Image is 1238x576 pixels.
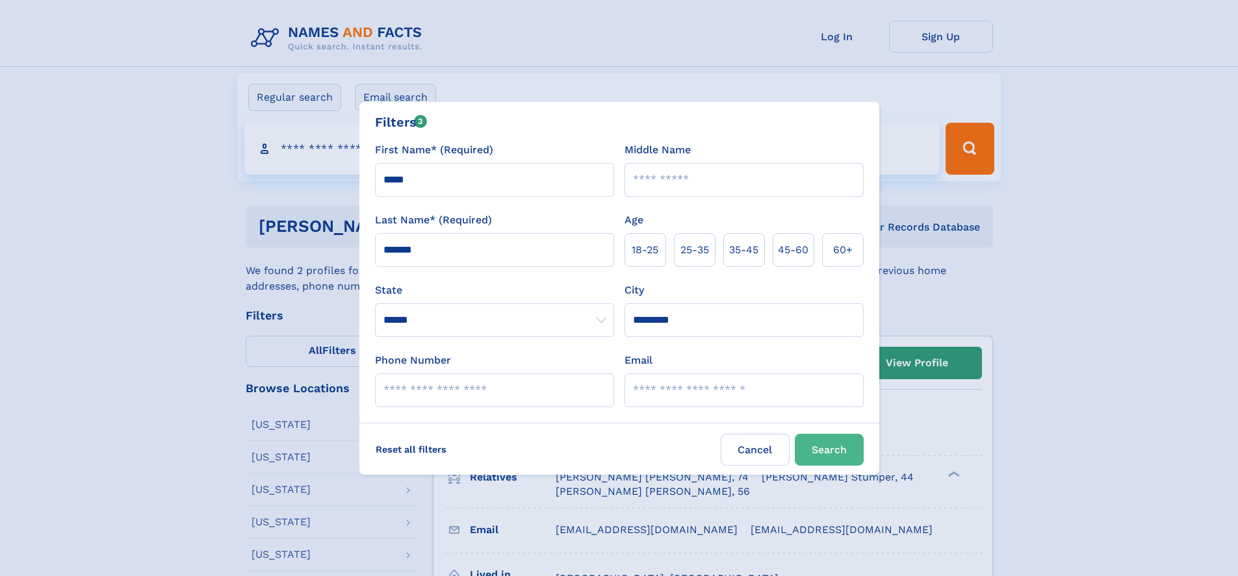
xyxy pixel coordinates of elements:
span: 60+ [833,242,853,258]
label: Last Name* (Required) [375,212,492,228]
label: Reset all filters [367,434,455,465]
label: Phone Number [375,353,451,368]
label: State [375,282,614,298]
span: 45‑60 [778,242,808,258]
label: Age [625,212,643,228]
label: Cancel [721,434,790,466]
div: Filters [375,112,428,132]
label: First Name* (Required) [375,142,493,158]
label: Middle Name [625,142,691,158]
span: 35‑45 [729,242,758,258]
button: Search [795,434,864,466]
label: Email [625,353,652,368]
span: 18‑25 [632,242,658,258]
label: City [625,282,644,298]
span: 25‑35 [680,242,709,258]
